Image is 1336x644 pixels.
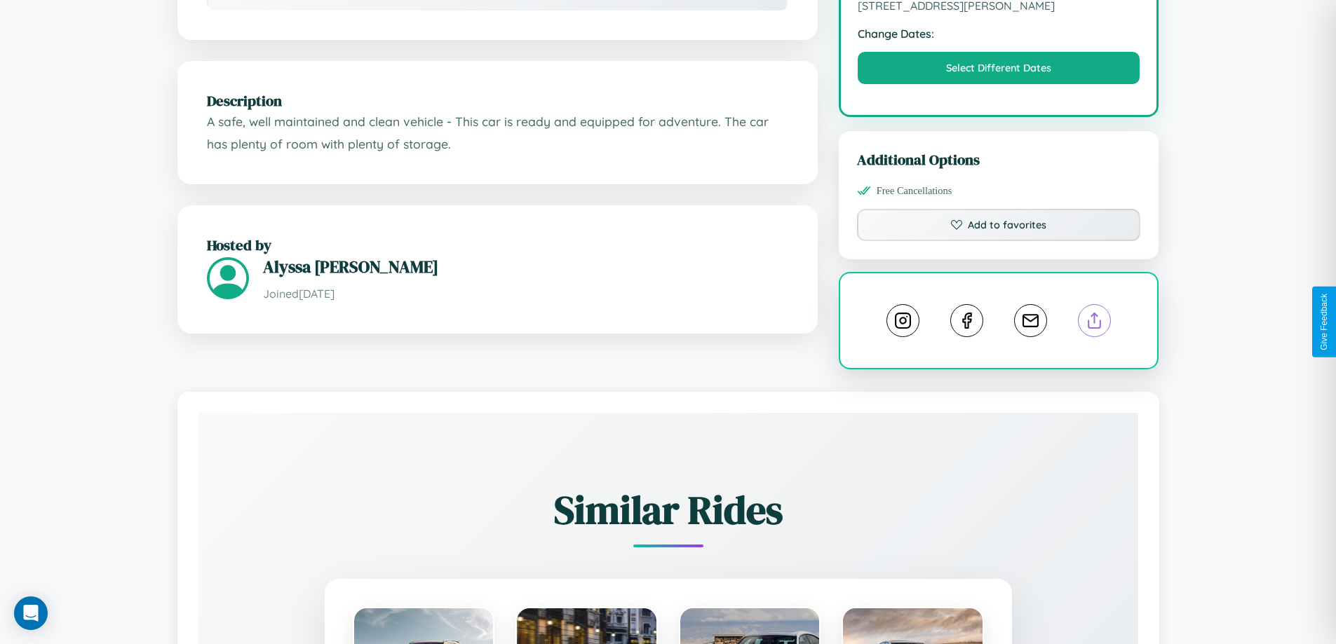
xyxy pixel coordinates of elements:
[263,255,788,278] h3: Alyssa [PERSON_NAME]
[207,90,788,111] h2: Description
[207,235,788,255] h2: Hosted by
[248,483,1089,537] h2: Similar Rides
[858,27,1140,41] strong: Change Dates:
[14,596,48,630] div: Open Intercom Messenger
[857,149,1141,170] h3: Additional Options
[263,284,788,304] p: Joined [DATE]
[1319,294,1329,350] div: Give Feedback
[207,111,788,155] p: A safe, well maintained and clean vehicle - This car is ready and equipped for adventure. The car...
[858,52,1140,84] button: Select Different Dates
[877,185,952,197] span: Free Cancellations
[857,209,1141,241] button: Add to favorites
